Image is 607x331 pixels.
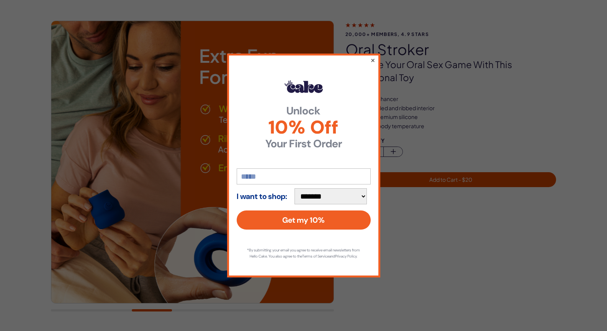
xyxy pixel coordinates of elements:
[237,210,371,230] button: Get my 10%
[285,80,323,93] img: Hello Cake
[237,192,287,201] strong: I want to shop:
[370,55,375,65] button: ×
[237,106,371,116] strong: Unlock
[237,139,371,149] strong: Your First Order
[237,118,371,137] span: 10% Off
[335,254,357,259] a: Privacy Policy
[302,254,329,259] a: Terms of Service
[244,247,363,259] p: *By submitting your email you agree to receive email newsletters from Hello Cake. You also agree ...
